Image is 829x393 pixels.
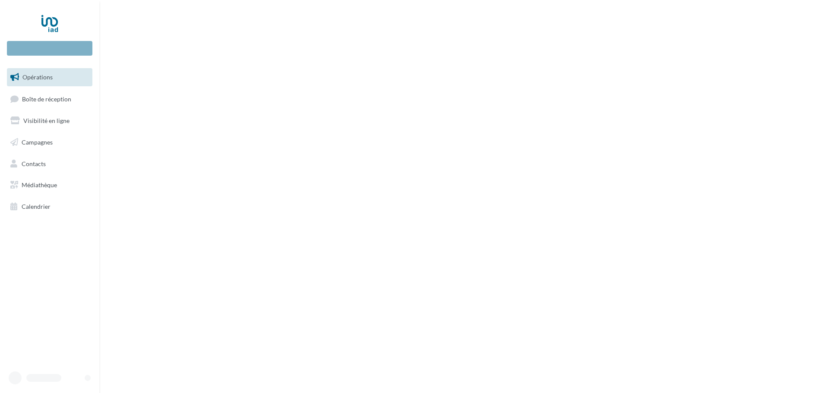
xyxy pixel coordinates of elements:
[22,203,51,210] span: Calendrier
[5,176,94,194] a: Médiathèque
[23,117,70,124] span: Visibilité en ligne
[22,73,53,81] span: Opérations
[5,90,94,108] a: Boîte de réception
[22,160,46,167] span: Contacts
[22,181,57,189] span: Médiathèque
[5,198,94,216] a: Calendrier
[22,138,53,146] span: Campagnes
[5,112,94,130] a: Visibilité en ligne
[5,68,94,86] a: Opérations
[5,155,94,173] a: Contacts
[7,41,92,56] div: Nouvelle campagne
[22,95,71,102] span: Boîte de réception
[5,133,94,151] a: Campagnes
